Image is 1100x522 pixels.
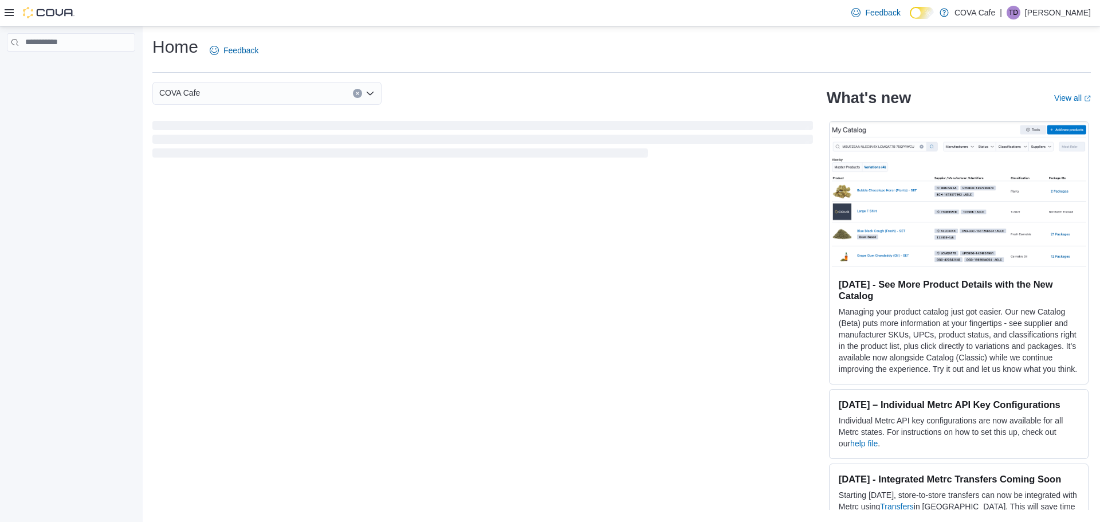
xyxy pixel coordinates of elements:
p: Managing your product catalog just got easier. Our new Catalog (Beta) puts more information at yo... [839,306,1079,375]
h3: [DATE] - See More Product Details with the New Catalog [839,278,1079,301]
p: COVA Cafe [954,6,995,19]
span: Feedback [223,45,258,56]
h1: Home [152,36,198,58]
span: TD [1009,6,1018,19]
a: View allExternal link [1054,93,1091,103]
h2: What's new [827,89,911,107]
nav: Complex example [7,54,135,81]
span: COVA Cafe [159,86,200,100]
input: Dark Mode [910,7,934,19]
p: Individual Metrc API key configurations are now available for all Metrc states. For instructions ... [839,415,1079,449]
h3: [DATE] – Individual Metrc API Key Configurations [839,399,1079,410]
div: Travis Dumont [1007,6,1020,19]
span: Loading [152,123,813,160]
p: [PERSON_NAME] [1025,6,1091,19]
a: Transfers [880,502,914,511]
img: Cova [23,7,74,18]
span: Feedback [865,7,900,18]
a: help file [850,439,878,448]
button: Open list of options [366,89,375,98]
button: Clear input [353,89,362,98]
svg: External link [1084,95,1091,102]
a: Feedback [205,39,263,62]
a: Feedback [847,1,905,24]
h3: [DATE] - Integrated Metrc Transfers Coming Soon [839,473,1079,485]
p: | [1000,6,1002,19]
